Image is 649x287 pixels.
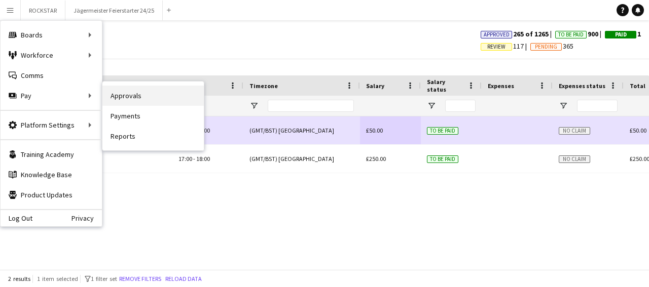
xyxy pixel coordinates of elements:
span: To be paid [427,127,458,135]
button: Jägermeister Feierstarter 24/25 [65,1,163,20]
span: No claim [559,127,590,135]
span: Pending [535,44,557,50]
span: Review [487,44,506,50]
span: £50.00 [630,127,646,134]
a: Log Out [1,214,32,222]
input: Expenses status Filter Input [577,100,618,112]
div: Pay [1,86,102,106]
a: Training Academy [1,144,102,165]
div: Platform Settings [1,115,102,135]
a: Comms [1,65,102,86]
button: Open Filter Menu [249,101,259,110]
div: (GMT/BST) [GEOGRAPHIC_DATA] [243,145,360,173]
span: 265 of 1265 [481,29,555,38]
span: Expenses [488,82,514,90]
a: Payments [102,106,204,126]
span: 117 [481,42,530,51]
span: To Be Paid [558,31,584,38]
input: Timezone Filter Input [268,100,354,112]
span: 365 [530,42,573,51]
span: 1 [605,29,641,38]
button: Reload data [163,273,204,284]
button: Open Filter Menu [427,101,436,110]
span: Salary [366,82,384,90]
span: Timezone [249,82,278,90]
span: 18:00 [196,155,210,162]
a: Privacy [71,214,102,222]
input: Salary status Filter Input [445,100,476,112]
span: 900 [555,29,605,38]
button: ROCKSTAR [21,1,65,20]
span: 1 item selected [37,275,78,282]
div: Workforce [1,45,102,65]
span: Total [630,82,645,90]
span: Approved [484,31,510,38]
span: Paid [615,31,627,38]
div: (GMT/BST) [GEOGRAPHIC_DATA] [243,116,360,144]
span: No claim [559,155,590,163]
span: Salary status [427,78,463,93]
span: 1 filter set [91,275,117,282]
a: Product Updates [1,185,102,205]
span: £50.00 [366,127,383,134]
button: Open Filter Menu [559,101,568,110]
span: £250.00 [366,155,386,162]
div: Boards [1,25,102,45]
span: 17:00 [178,155,192,162]
a: Approvals [102,86,204,106]
span: Expenses status [559,82,605,90]
span: To be paid [427,155,458,163]
a: Reports [102,126,204,146]
a: Knowledge Base [1,165,102,185]
span: - [193,155,195,162]
button: Remove filters [117,273,163,284]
